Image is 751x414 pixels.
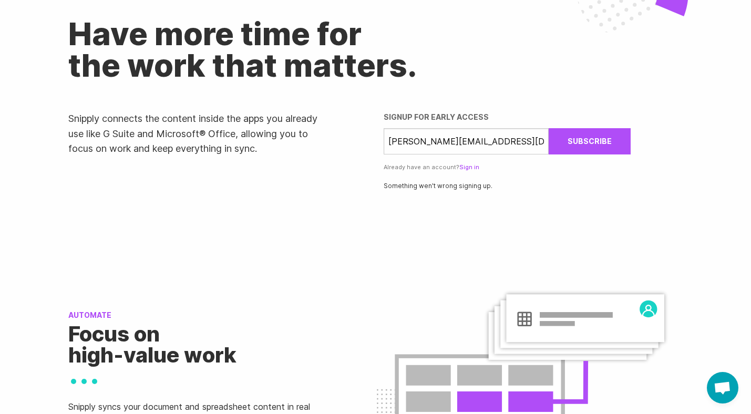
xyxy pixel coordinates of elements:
p: Automate [68,309,315,321]
div: Open chat [707,372,738,403]
p: Signup for early access [384,111,631,123]
button: Subscribe [549,128,631,154]
p: Snipply connects the content inside the apps you already use like G Suite and Microsoft® Office, ... [68,111,323,157]
input: Your email address [384,128,549,154]
p: Already have an account? [384,163,631,172]
h2: Focus on high-value work [68,324,315,366]
h1: Have more time for the work that matters. [68,18,683,81]
a: Sign in [459,163,479,171]
p: Something wen't wrong signing up. [384,181,631,191]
